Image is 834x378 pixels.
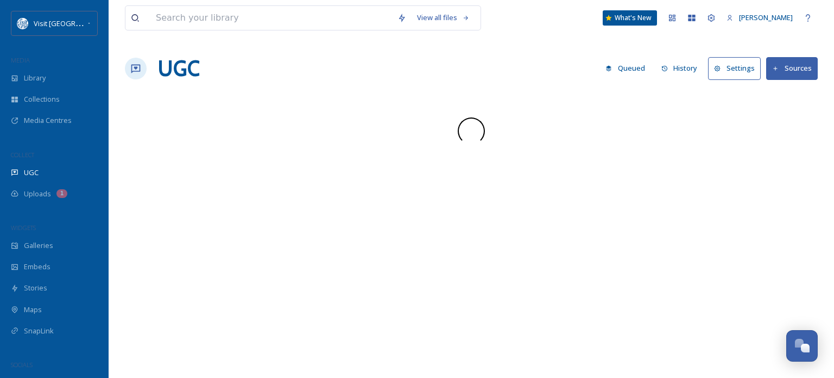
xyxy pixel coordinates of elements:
[11,151,34,159] span: COLLECT
[412,7,475,28] a: View all files
[24,94,60,104] span: Collections
[739,13,793,22] span: [PERSON_NAME]
[150,6,392,30] input: Search your library
[600,58,656,79] a: Queued
[766,57,818,79] button: Sources
[656,58,703,79] button: History
[34,18,118,28] span: Visit [GEOGRAPHIC_DATA]
[24,305,42,315] span: Maps
[11,56,30,64] span: MEDIA
[11,224,36,232] span: WIDGETS
[24,115,72,126] span: Media Centres
[56,189,67,198] div: 1
[11,361,33,369] span: SOCIALS
[24,240,53,251] span: Galleries
[24,189,51,199] span: Uploads
[24,73,46,83] span: Library
[24,326,54,336] span: SnapLink
[157,52,200,85] a: UGC
[708,57,761,79] button: Settings
[24,168,39,178] span: UGC
[721,7,798,28] a: [PERSON_NAME]
[708,57,766,79] a: Settings
[24,262,50,272] span: Embeds
[603,10,657,26] a: What's New
[600,58,650,79] button: Queued
[17,18,28,29] img: download%20%281%29.png
[786,330,818,362] button: Open Chat
[24,283,47,293] span: Stories
[656,58,709,79] a: History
